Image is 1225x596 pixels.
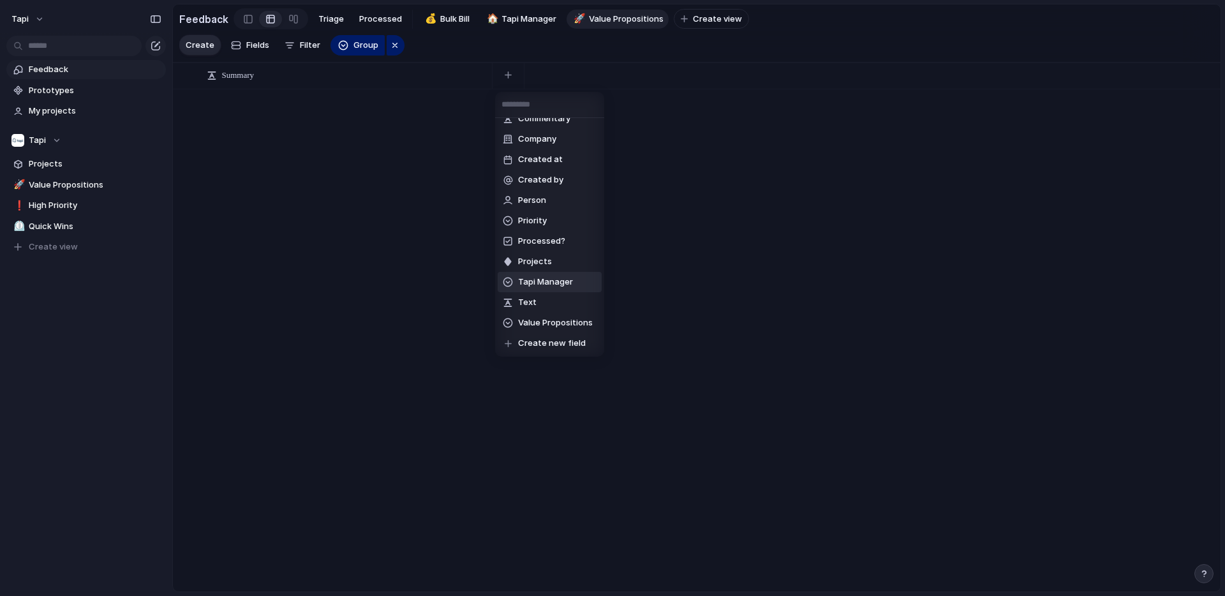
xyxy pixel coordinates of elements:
span: Commentary [518,112,570,125]
span: Person [518,194,546,207]
span: Text [518,296,537,309]
span: Priority [518,214,547,227]
span: Tapi Manager [518,276,573,288]
span: Projects [518,255,552,268]
span: Created by [518,174,563,186]
span: Created at [518,153,563,166]
span: Company [518,133,556,145]
span: Create new field [518,337,586,350]
span: Value Propositions [518,317,593,329]
span: Processed? [518,235,565,248]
